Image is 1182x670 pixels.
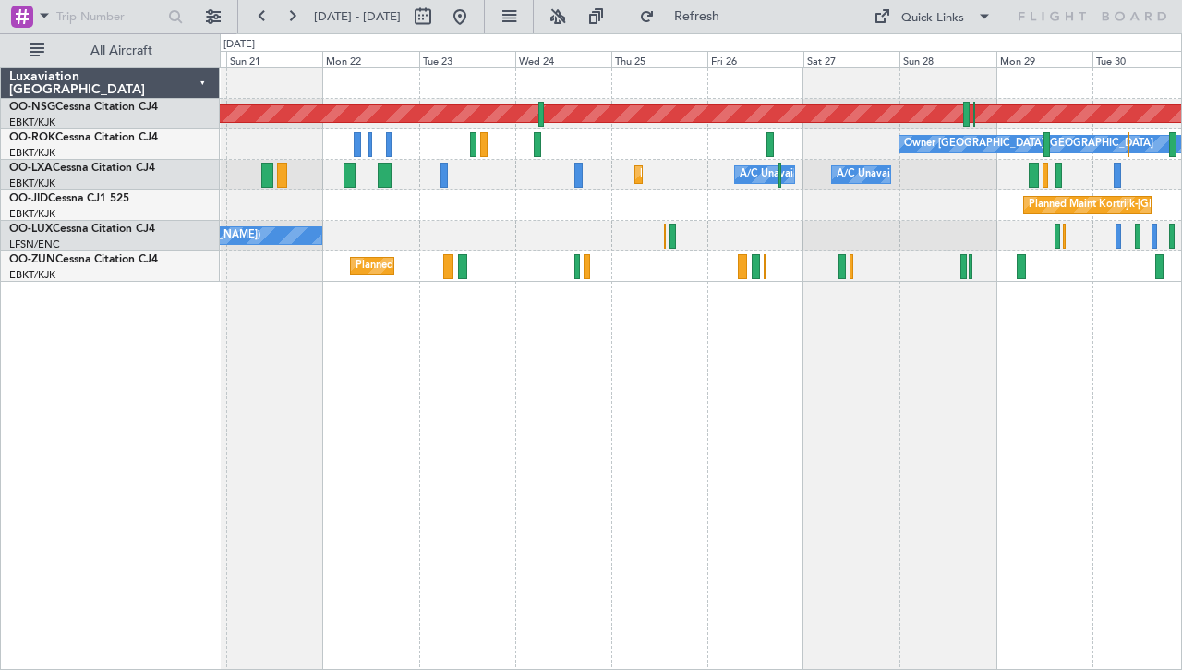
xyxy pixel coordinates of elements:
div: Sun 21 [226,51,322,67]
a: EBKT/KJK [9,207,55,221]
span: Refresh [658,10,736,23]
div: Wed 24 [515,51,611,67]
a: LFSN/ENC [9,238,60,251]
div: Mon 29 [996,51,1092,67]
span: [DATE] - [DATE] [314,8,401,25]
div: A/C Unavailable [GEOGRAPHIC_DATA] ([GEOGRAPHIC_DATA] National) [740,161,1083,189]
span: OO-JID [9,193,48,204]
a: OO-ZUNCessna Citation CJ4 [9,254,158,265]
div: Planned Maint Kortrijk-[GEOGRAPHIC_DATA] [356,252,571,280]
div: Planned Maint Kortrijk-[GEOGRAPHIC_DATA] [640,161,855,189]
input: Trip Number [56,3,163,30]
a: OO-LUXCessna Citation CJ4 [9,224,155,235]
div: Thu 25 [611,51,707,67]
span: All Aircraft [48,44,195,57]
div: Mon 22 [322,51,418,67]
a: EBKT/KJK [9,146,55,160]
div: Fri 26 [707,51,803,67]
a: EBKT/KJK [9,177,55,190]
span: OO-ZUN [9,254,55,265]
div: A/C Unavailable [837,161,913,189]
div: Tue 23 [419,51,515,67]
div: Quick Links [901,9,964,28]
a: OO-NSGCessna Citation CJ4 [9,102,158,113]
div: [DATE] [223,37,255,53]
div: Sun 28 [899,51,995,67]
button: All Aircraft [20,36,200,66]
span: OO-LXA [9,163,53,174]
a: EBKT/KJK [9,116,55,129]
div: Owner [GEOGRAPHIC_DATA]-[GEOGRAPHIC_DATA] [904,130,1153,158]
button: Refresh [631,2,742,31]
a: OO-LXACessna Citation CJ4 [9,163,155,174]
a: EBKT/KJK [9,268,55,282]
a: OO-ROKCessna Citation CJ4 [9,132,158,143]
a: OO-JIDCessna CJ1 525 [9,193,129,204]
div: Sat 27 [803,51,899,67]
span: OO-ROK [9,132,55,143]
span: OO-NSG [9,102,55,113]
span: OO-LUX [9,224,53,235]
button: Quick Links [864,2,1001,31]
